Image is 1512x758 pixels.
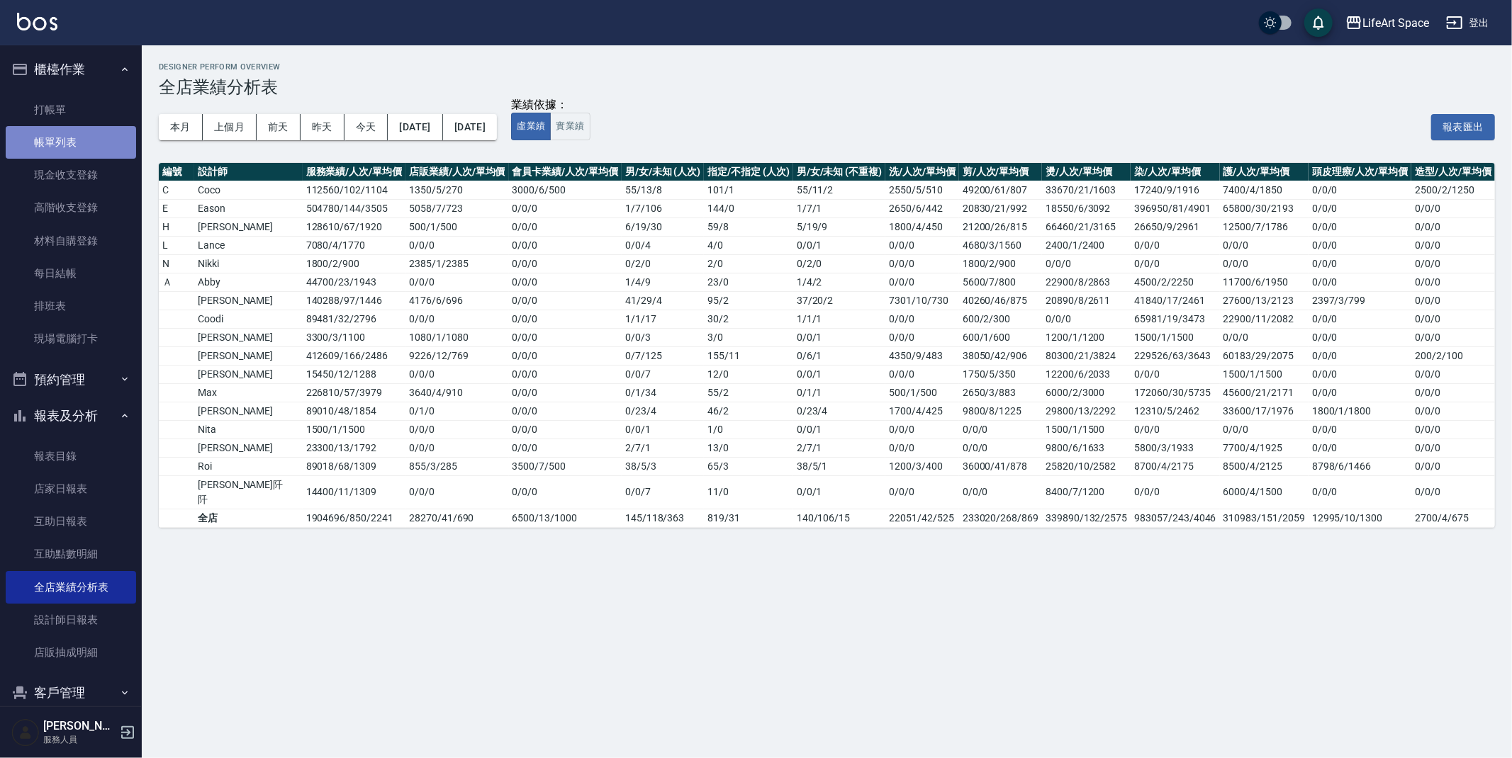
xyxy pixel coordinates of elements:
th: 男/女/未知 (人次) [622,163,704,181]
td: 504780 / 144 / 3505 [303,199,405,217]
td: 0 / 0 / 1 [622,420,704,439]
td: 3000 / 6 / 500 [509,181,622,199]
td: 0/0/0 [1309,365,1411,383]
a: 全店業績分析表 [6,571,136,604]
a: 帳單列表 [6,126,136,159]
td: 0 / 0 / 0 [509,291,622,310]
td: 0 / 0 / 0 [405,365,508,383]
td: 5600/7/800 [959,273,1042,291]
td: 0/0/0 [1309,328,1411,346]
td: Coodi [194,310,303,328]
td: 4500/2/2250 [1131,273,1219,291]
td: 40260/46/875 [959,291,1042,310]
td: 0 / 0 / 0 [509,310,622,328]
td: 6000/4/1500 [1220,475,1309,509]
td: 1800/2/900 [959,254,1042,273]
th: 剪/人次/單均價 [959,163,1042,181]
td: 45600/21/2171 [1220,383,1309,402]
td: 0/0/0 [1411,439,1495,457]
td: 6000/2/3000 [1042,383,1131,402]
td: 0/0/0 [1309,420,1411,439]
td: 500 / 1 / 500 [405,217,508,236]
td: 29800/13/2292 [1042,402,1131,420]
td: 0 / 0 / 3 [622,328,704,346]
td: 2550/5/510 [885,181,959,199]
td: 0 / 0 / 0 [509,236,622,254]
td: 0/0/0 [959,439,1042,457]
td: 4176 / 6 / 696 [405,291,508,310]
td: Ａ [159,273,194,291]
td: 0/0/0 [885,365,959,383]
td: 0/0/0 [1131,475,1219,509]
td: 7080 / 4 / 1770 [303,236,405,254]
td: 0 / 7 / 125 [622,346,704,365]
button: 客戶管理 [6,674,136,711]
td: 0 / 0 / 1 [793,236,885,254]
td: 14400 / 11 / 1309 [303,475,405,509]
td: 33670/21/1603 [1042,181,1131,199]
td: 144 / 0 [704,199,793,217]
td: 229526/63/3643 [1131,346,1219,365]
a: 現場電腦打卡 [6,322,136,355]
td: 55 / 2 [704,383,793,402]
td: 0 / 0 / 7 [622,365,704,383]
td: 1800 / 2 / 900 [303,254,405,273]
th: 造型/人次/單均價 [1411,163,1495,181]
a: 材料自購登錄 [6,225,136,257]
td: 3500 / 7 / 500 [509,457,622,475]
td: 2650/3/883 [959,383,1042,402]
td: 0/0/0 [1131,420,1219,439]
button: LifeArt Space [1340,9,1435,38]
td: Eason [194,199,303,217]
td: C [159,181,194,199]
td: 23300 / 13 / 1792 [303,439,405,457]
td: 0/0/0 [885,236,959,254]
td: 0 / 1 / 0 [405,402,508,420]
td: 0/0/0 [1309,236,1411,254]
td: 15450 / 12 / 1288 [303,365,405,383]
button: 今天 [345,114,388,140]
th: 店販業績/人次/單均價 [405,163,508,181]
td: 1500 / 1 / 1500 [303,420,405,439]
a: 報表目錄 [6,440,136,473]
td: 0/0/0 [1309,346,1411,365]
td: 1200/3/400 [885,457,959,475]
td: 1350 / 5 / 270 [405,181,508,199]
button: 實業績 [550,113,590,140]
td: 0/0/0 [1411,457,1495,475]
td: 38 / 5 / 3 [622,457,704,475]
div: LifeArt Space [1362,14,1429,32]
th: 指定/不指定 (人次) [704,163,793,181]
td: 0 / 0 / 4 [622,236,704,254]
td: 1500/1/1500 [1220,365,1309,383]
td: 0/0/0 [1411,328,1495,346]
td: 155 / 11 [704,346,793,365]
td: 55 / 13 / 8 [622,181,704,199]
td: Coco [194,181,303,199]
td: 0/0/0 [1309,181,1411,199]
td: 0/0/0 [1411,254,1495,273]
td: 412609 / 166 / 2486 [303,346,405,365]
td: 0 / 0 / 0 [405,420,508,439]
h5: [PERSON_NAME] [43,719,116,733]
td: 0/0/0 [1042,254,1131,273]
td: 0/0/0 [885,439,959,457]
a: 打帳單 [6,94,136,126]
td: 1800/1/1800 [1309,402,1411,420]
th: 燙/人次/單均價 [1042,163,1131,181]
td: 0/0/0 [1309,199,1411,217]
td: 396950/81/4901 [1131,199,1219,217]
td: 0 / 0 / 0 [405,475,508,509]
td: 3640 / 4 / 910 [405,383,508,402]
td: 0 / 23 / 4 [793,402,885,420]
td: 2 / 0 [704,254,793,273]
td: 2650/6/442 [885,199,959,217]
td: 89481 / 32 / 2796 [303,310,405,328]
td: 22900/8/2863 [1042,273,1131,291]
td: 0 / 0 / 0 [509,346,622,365]
a: 設計師日報表 [6,604,136,636]
td: 0/0/0 [885,254,959,273]
td: 0/0/0 [1411,420,1495,439]
a: 店家日報表 [6,473,136,505]
td: 0 / 1 / 1 [793,383,885,402]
